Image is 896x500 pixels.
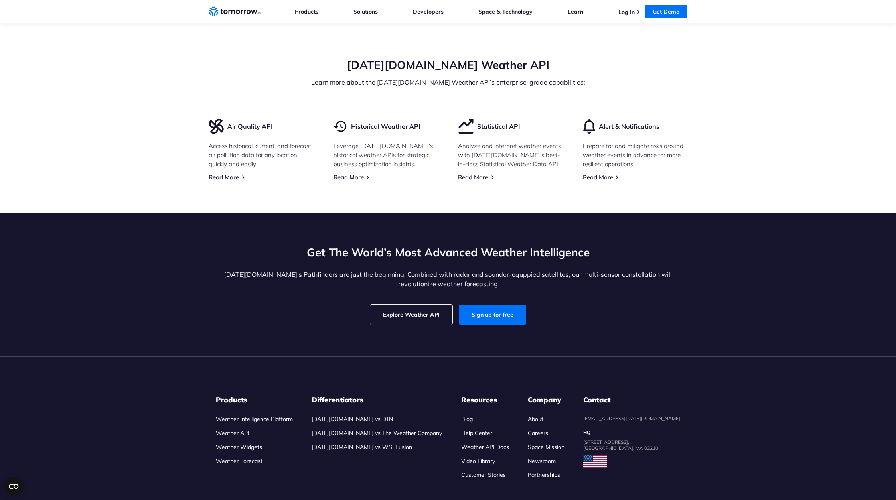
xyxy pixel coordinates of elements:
[209,6,261,18] a: Home link
[583,455,607,468] img: usa flag
[528,443,564,451] a: Space Mission
[334,141,438,169] p: Leverage [DATE][DOMAIN_NAME]’s historical weather APIs for strategic business optimization insights.
[312,415,393,423] a: [DATE][DOMAIN_NAME] vs DTN
[209,270,687,289] p: [DATE][DOMAIN_NAME]’s Pathfinders are just the beginning. Combined with radar and sounder-equppie...
[295,8,318,15] a: Products
[461,457,495,465] a: Video Library
[583,395,680,451] dl: contact details
[461,395,509,405] h3: Resources
[528,395,564,405] h3: Company
[334,173,364,181] a: Read More
[528,471,560,478] a: Partnerships
[478,8,533,15] a: Space & Technology
[618,8,635,16] a: Log In
[583,173,613,181] a: Read More
[583,395,680,405] dt: Contact
[370,305,452,325] a: Explore Weather API
[458,173,488,181] a: Read More
[477,122,520,131] h3: Statistical API
[583,429,680,436] dt: HQ
[583,415,680,421] a: [EMAIL_ADDRESS][DATE][DOMAIN_NAME]
[4,477,23,496] button: Open CMP widget
[209,173,239,181] a: Read More
[312,429,442,437] a: [DATE][DOMAIN_NAME] vs The Weather Company
[227,122,273,131] h3: Air Quality API
[599,122,659,131] h3: Alert & Notifications
[216,457,262,465] a: Weather Forecast
[461,471,506,478] a: Customer Stories
[461,415,473,423] a: Blog
[216,429,249,437] a: Weather API
[353,8,378,15] a: Solutions
[209,141,314,169] p: Access historical, current, and forecast air pollution data for any location quickly and easily
[528,415,543,423] a: About
[458,141,563,169] p: Analyze and interpret weather events with [DATE][DOMAIN_NAME]’s best-in-class Statistical Weather...
[568,8,583,15] a: Learn
[312,443,412,451] a: [DATE][DOMAIN_NAME] vs WSI Fusion
[351,122,420,131] h3: Historical Weather API
[216,415,293,423] a: Weather Intelligence Platform
[209,245,687,260] h2: Get The World’s Most Advanced Weather Intelligence
[461,429,492,437] a: Help Center
[413,8,444,15] a: Developers
[645,5,687,18] a: Get Demo
[459,305,526,325] a: Sign up for free
[347,58,549,72] strong: [DATE][DOMAIN_NAME] Weather API
[583,141,688,169] p: Prepare for and mitigate risks around weather events in advance for more resilient operations
[312,395,442,405] h3: Differentiators
[528,457,556,465] a: Newsroom
[528,429,548,437] a: Careers
[209,77,687,87] p: Learn more about the [DATE][DOMAIN_NAME] Weather API’s enterprise-grade capabilities:
[583,439,680,451] dd: [STREET_ADDRESS], [GEOGRAPHIC_DATA], MA 02210
[461,443,509,451] a: Weather API Docs
[216,395,293,405] h3: Products
[216,443,262,451] a: Weather Widgets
